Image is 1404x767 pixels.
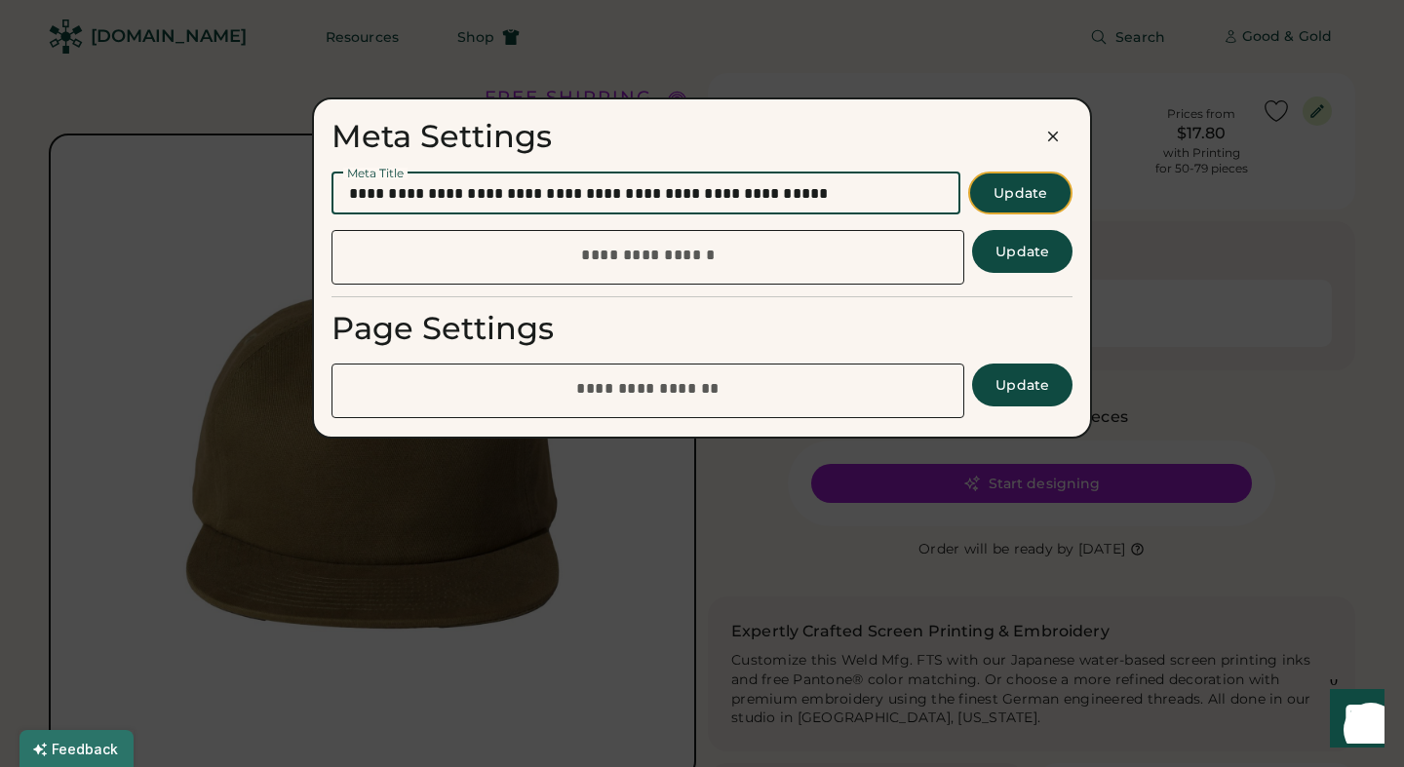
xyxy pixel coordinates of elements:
div: Page Settings [331,309,554,348]
button: Update [968,172,1072,214]
button: Update [972,230,1072,273]
iframe: Front Chat [1311,679,1395,763]
button: Update [972,364,1072,406]
div: Meta Title [343,168,408,179]
div: Meta Settings [331,117,552,156]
